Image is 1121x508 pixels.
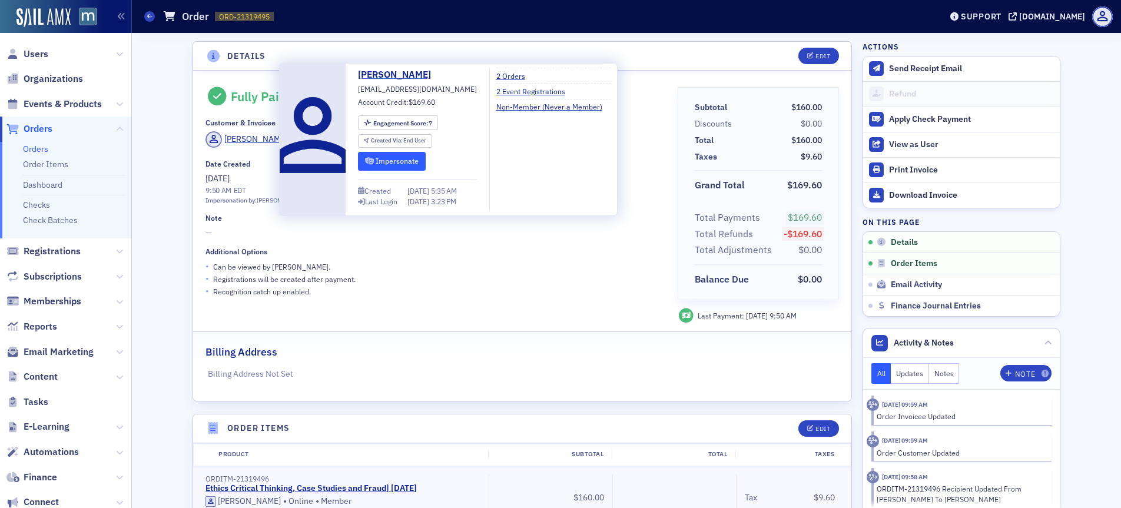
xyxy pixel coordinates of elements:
[695,178,745,192] div: Grand Total
[695,243,772,257] div: Total Adjustments
[961,11,1001,22] div: Support
[24,420,69,433] span: E-Learning
[867,399,879,411] div: Activity
[891,301,981,311] span: Finance Journal Entries
[205,285,209,297] span: •
[882,473,928,481] time: 9/24/2025 09:58 AM
[210,450,488,459] div: Product
[23,200,50,210] a: Checks
[6,48,48,61] a: Users
[891,280,942,290] span: Email Activity
[867,435,879,447] div: Activity
[695,273,753,287] span: Balance Due
[871,363,891,384] button: All
[358,134,432,148] div: Created Via: End User
[6,270,82,283] a: Subscriptions
[863,157,1060,182] a: Print Invoice
[695,118,736,130] span: Discounts
[231,89,287,104] div: Fully Paid
[695,227,757,241] span: Total Refunds
[6,446,79,459] a: Automations
[6,471,57,484] a: Finance
[218,496,281,507] div: [PERSON_NAME]
[695,151,717,163] div: Taxes
[316,496,319,507] span: •
[224,133,287,145] div: [PERSON_NAME]
[365,198,397,205] div: Last Login
[205,214,222,223] div: Note
[6,346,94,358] a: Email Marketing
[695,211,764,225] span: Total Payments
[814,492,835,503] span: $9.60
[24,396,48,409] span: Tasks
[798,273,822,285] span: $0.00
[894,337,954,349] span: Activity & Notes
[695,101,727,114] div: Subtotal
[431,186,457,195] span: 5:35 AM
[24,245,81,258] span: Registrations
[791,135,822,145] span: $160.00
[24,72,83,85] span: Organizations
[788,211,822,223] span: $169.60
[867,471,879,483] div: Activity
[889,190,1054,201] div: Download Invoice
[6,72,83,85] a: Organizations
[227,422,290,434] h4: Order Items
[6,122,52,135] a: Orders
[6,295,81,308] a: Memberships
[407,197,431,206] span: [DATE]
[6,396,48,409] a: Tasks
[257,196,304,205] div: [PERSON_NAME]
[882,436,928,444] time: 9/24/2025 09:59 AM
[496,86,574,97] a: 2 Event Registrations
[889,165,1054,175] div: Print Invoice
[815,426,830,432] div: Edit
[798,244,822,255] span: $0.00
[889,140,1054,150] div: View as User
[24,295,81,308] span: Memberships
[24,346,94,358] span: Email Marketing
[358,97,435,109] div: Account Credit:
[1015,371,1035,377] div: Note
[71,8,97,28] a: View Homepage
[16,8,71,27] img: SailAMX
[24,446,79,459] span: Automations
[891,237,918,248] span: Details
[889,64,1054,74] div: Send Receipt Email
[801,118,822,129] span: $0.00
[798,48,839,64] button: Edit
[863,132,1060,157] button: View as User
[79,8,97,26] img: SailAMX
[1009,12,1089,21] button: [DOMAIN_NAME]
[815,53,830,59] div: Edit
[877,411,1043,421] div: Order Invoicee Updated
[863,182,1060,208] a: Download Invoice
[24,320,57,333] span: Reports
[863,107,1060,132] button: Apply Check Payment
[6,370,58,383] a: Content
[798,420,839,437] button: Edit
[358,68,440,82] a: [PERSON_NAME]
[358,84,477,94] span: [EMAIL_ADDRESS][DOMAIN_NAME]
[877,447,1043,458] div: Order Customer Updated
[205,273,209,285] span: •
[770,311,797,320] span: 9:50 AM
[205,160,250,168] div: Date Created
[6,420,69,433] a: E-Learning
[213,261,330,272] p: Can be viewed by [PERSON_NAME] .
[371,138,427,144] div: End User
[695,273,749,287] div: Balance Due
[889,89,1054,99] div: Refund
[801,151,822,162] span: $9.60
[364,188,391,194] div: Created
[695,151,721,163] span: Taxes
[745,492,761,504] span: Tax
[695,134,714,147] div: Total
[358,152,426,170] button: Impersonate
[205,118,276,127] div: Customer & Invoicee
[373,119,429,127] span: Engagement Score :
[6,320,57,333] a: Reports
[695,178,749,192] span: Grand Total
[205,344,277,360] h2: Billing Address
[205,483,417,494] a: Ethics Critical Thinking, Case Studies and Fraud| [DATE]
